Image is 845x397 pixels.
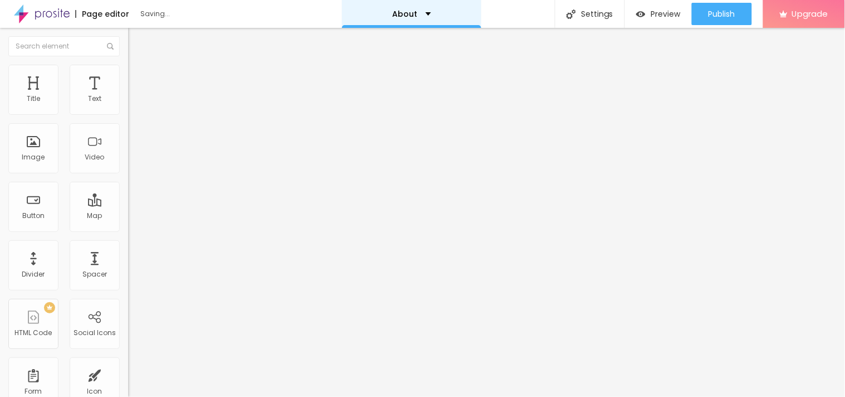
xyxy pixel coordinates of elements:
[85,153,105,161] div: Video
[625,3,692,25] button: Preview
[566,9,576,19] img: Icone
[75,10,129,18] div: Page editor
[22,153,45,161] div: Image
[74,329,116,337] div: Social Icons
[88,95,101,103] div: Text
[82,270,107,278] div: Spacer
[22,212,45,220] div: Button
[22,270,45,278] div: Divider
[27,95,40,103] div: Title
[25,388,42,395] div: Form
[87,388,102,395] div: Icon
[651,9,681,18] span: Preview
[15,329,52,337] div: HTML Code
[392,10,417,18] p: About
[709,9,735,18] span: Publish
[792,9,828,18] span: Upgrade
[128,28,845,397] iframe: Editor
[636,9,646,19] img: view-1.svg
[107,43,114,50] img: Icone
[692,3,752,25] button: Publish
[140,11,268,17] div: Saving...
[8,36,120,56] input: Search element
[87,212,102,220] div: Map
